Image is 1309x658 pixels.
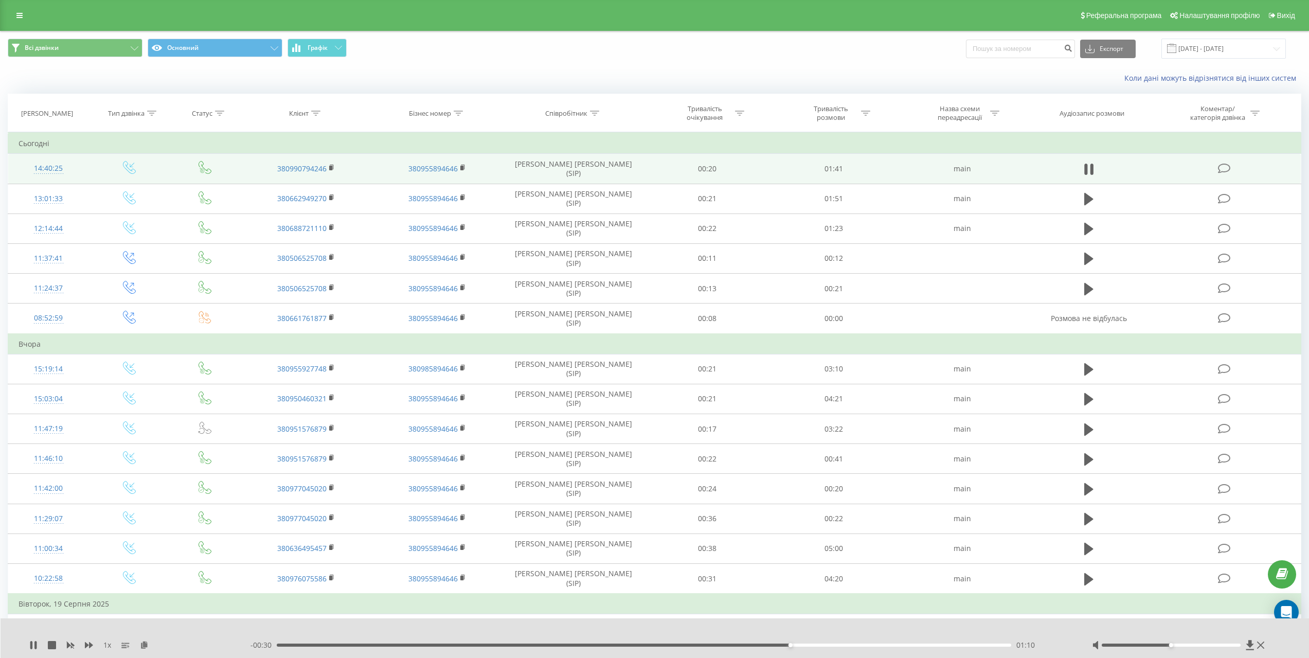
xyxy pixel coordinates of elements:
td: [PERSON_NAME] [PERSON_NAME] (SIP) [503,274,644,304]
td: 00:24 [644,474,770,504]
div: Accessibility label [1169,643,1173,647]
a: 380955894646 [408,484,458,493]
div: Назва схеми переадресації [933,104,988,122]
span: Налаштування профілю [1179,11,1260,20]
div: 11:46:10 [19,449,79,469]
td: [PERSON_NAME] [PERSON_NAME] (SIP) [503,154,644,184]
td: 00:21 [644,184,770,214]
a: 380955894646 [408,543,458,553]
input: Пошук за номером [966,40,1075,58]
td: [PERSON_NAME] [PERSON_NAME] (SIP) [503,444,644,474]
a: 380955894646 [408,454,458,464]
span: Розмова не відбулась [1051,313,1127,323]
td: [PERSON_NAME] [PERSON_NAME] (SIP) [503,533,644,563]
div: Бізнес номер [409,109,451,118]
a: 380955894646 [408,394,458,403]
div: 12:14:44 [19,219,79,239]
span: - 00:30 [250,640,277,650]
td: 00:21 [644,614,770,644]
a: 380976075586 [277,574,327,583]
span: 1 x [103,640,111,650]
div: Open Intercom Messenger [1274,600,1299,625]
td: [PERSON_NAME] [PERSON_NAME] (SIP) [503,214,644,243]
td: 04:20 [770,564,896,594]
td: [PERSON_NAME] [PERSON_NAME] (SIP) [503,384,644,414]
a: 380506525708 [277,283,327,293]
td: 00:22 [644,214,770,243]
a: 380950460321 [277,394,327,403]
a: 380955894646 [408,424,458,434]
td: [PERSON_NAME] [PERSON_NAME] (SIP) [503,184,644,214]
a: 380955894646 [408,164,458,173]
td: 00:22 [644,444,770,474]
a: 380951576879 [277,424,327,434]
a: 380977045020 [277,513,327,523]
td: 03:08 [770,614,896,644]
td: 00:20 [770,474,896,504]
a: 380955894646 [408,283,458,293]
td: 00:12 [770,243,896,273]
td: 00:00 [770,304,896,334]
button: Всі дзвінки [8,39,142,57]
td: main [896,384,1028,414]
a: 380688721110 [277,223,327,233]
td: 03:22 [770,414,896,444]
td: [PERSON_NAME] [PERSON_NAME] (SIP) [503,614,644,644]
div: Тривалість розмови [803,104,858,122]
td: 03:10 [770,354,896,384]
td: main [896,533,1028,563]
td: 00:21 [644,354,770,384]
a: 380990794246 [277,164,327,173]
span: Вихід [1277,11,1295,20]
span: Графік [308,44,328,51]
td: [PERSON_NAME] [PERSON_NAME] (SIP) [503,243,644,273]
a: 380955927748 [277,364,327,374]
div: 10:22:58 [19,568,79,589]
td: main [896,354,1028,384]
td: 04:21 [770,384,896,414]
td: Вчора [8,334,1301,354]
div: 11:47:19 [19,419,79,439]
button: Графік [288,39,347,57]
td: 00:20 [644,154,770,184]
div: Аудіозапис розмови [1060,109,1124,118]
td: main [896,154,1028,184]
div: 13:01:33 [19,189,79,209]
button: Експорт [1080,40,1136,58]
td: main [896,444,1028,474]
td: [PERSON_NAME] [PERSON_NAME] (SIP) [503,504,644,533]
td: 00:41 [770,444,896,474]
a: 380955894646 [408,223,458,233]
a: Коли дані можуть відрізнятися вiд інших систем [1124,73,1301,83]
div: [PERSON_NAME] [21,109,73,118]
div: Клієнт [289,109,309,118]
div: Тип дзвінка [108,109,145,118]
td: main [896,564,1028,594]
div: 14:40:25 [19,158,79,179]
div: Accessibility label [788,643,793,647]
td: [PERSON_NAME] [PERSON_NAME] (SIP) [503,304,644,334]
td: [PERSON_NAME] [PERSON_NAME] (SIP) [503,564,644,594]
div: 08:52:59 [19,308,79,328]
td: 00:38 [644,533,770,563]
td: main [896,614,1028,644]
td: 00:08 [644,304,770,334]
a: 380977045020 [277,484,327,493]
span: Всі дзвінки [25,44,59,52]
td: 05:00 [770,533,896,563]
td: 00:13 [644,274,770,304]
td: main [896,414,1028,444]
td: 00:36 [644,504,770,533]
td: main [896,214,1028,243]
td: 01:51 [770,184,896,214]
td: 00:22 [770,504,896,533]
a: 380955894646 [408,253,458,263]
td: 00:21 [644,384,770,414]
div: 11:29:07 [19,509,79,529]
td: main [896,184,1028,214]
div: 11:00:34 [19,539,79,559]
a: 380985894646 [408,364,458,374]
div: Статус [192,109,212,118]
a: 380955894646 [408,574,458,583]
td: 00:17 [644,414,770,444]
